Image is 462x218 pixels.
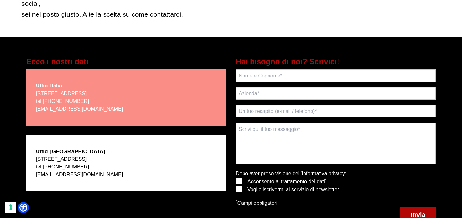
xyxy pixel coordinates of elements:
input: Nome e Cognome* [236,69,436,82]
strong: Uffici Italia [36,83,62,88]
p: [STREET_ADDRESS] tel [PHONE_NUMBER] [36,90,123,113]
a: Open Accessibility Menu [19,204,27,212]
input: Un tuo recapito (e-mail / telefono)* [236,105,436,117]
h5: Ecco i nostri dati [26,56,226,67]
h5: Hai bisogno di noi? Scrivici! [236,56,436,67]
p: Campi obbligatori [236,199,346,207]
a: [EMAIL_ADDRESS][DOMAIN_NAME] [36,106,123,112]
span: Acconsento al trattamento dei dati [247,179,327,184]
input: Azienda* [236,87,436,100]
p: Dopo aver preso visione dell’ : [236,169,346,178]
p: [STREET_ADDRESS] tel [PHONE_NUMBER] [36,155,123,178]
a: [EMAIL_ADDRESS][DOMAIN_NAME] [36,172,123,177]
strong: Uffici [GEOGRAPHIC_DATA] [36,149,105,154]
a: Informativa privacy [302,171,345,176]
button: Le tue preferenze relative al consenso per le tecnologie di tracciamento [5,202,16,213]
span: Voglio iscrivermi al servizio di newsletter [247,187,339,192]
